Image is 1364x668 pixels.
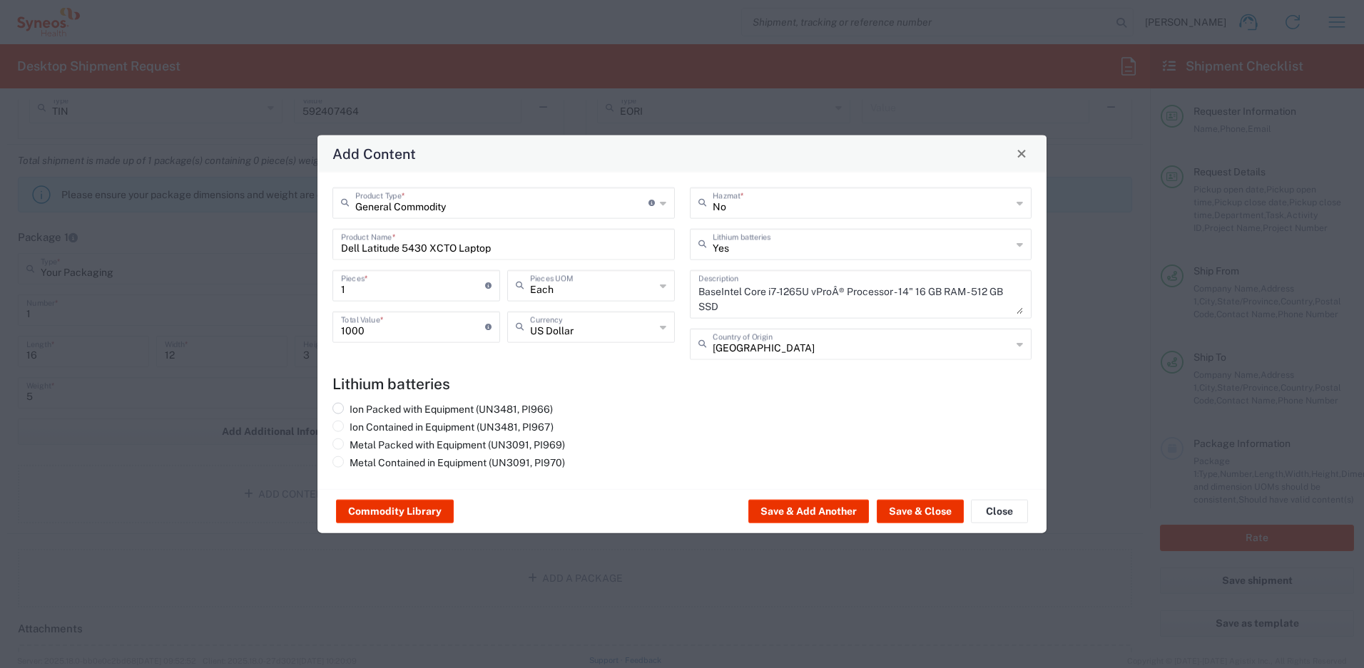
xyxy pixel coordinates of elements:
[332,420,554,433] label: Ion Contained in Equipment (UN3481, PI967)
[877,500,964,523] button: Save & Close
[336,500,454,523] button: Commodity Library
[971,500,1028,523] button: Close
[1012,143,1032,163] button: Close
[332,456,565,468] label: Metal Contained in Equipment (UN3091, PI970)
[332,402,553,415] label: Ion Packed with Equipment (UN3481, PI966)
[332,143,416,163] h4: Add Content
[332,374,1032,392] h4: Lithium batteries
[332,438,565,451] label: Metal Packed with Equipment (UN3091, PI969)
[748,500,869,523] button: Save & Add Another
